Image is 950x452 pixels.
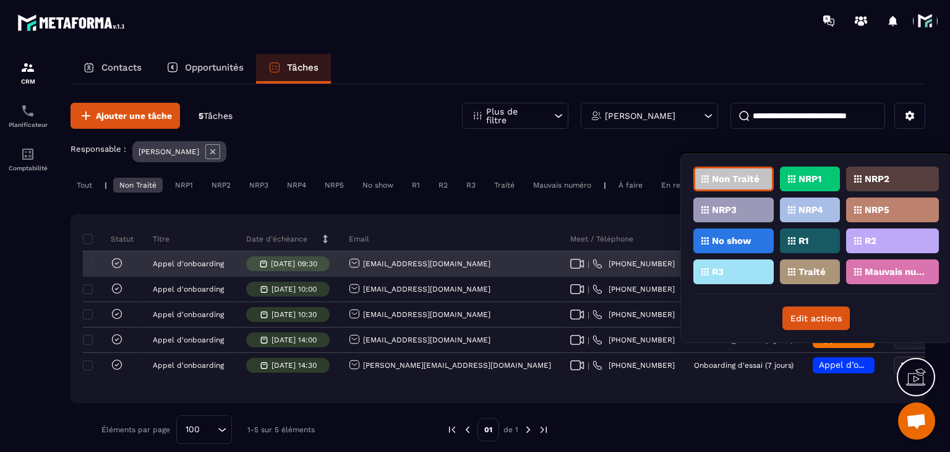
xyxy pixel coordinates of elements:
[20,147,35,162] img: accountant
[71,178,98,193] div: Tout
[169,178,199,193] div: NRP1
[3,137,53,181] a: accountantaccountantComptabilité
[712,206,737,214] p: NRP3
[488,178,521,193] div: Traité
[113,178,163,193] div: Non Traité
[185,62,244,73] p: Opportunités
[17,11,129,34] img: logo
[243,178,275,193] div: NRP3
[477,418,499,441] p: 01
[593,310,675,319] a: [PHONE_NUMBER]
[319,178,350,193] div: NRP5
[406,178,426,193] div: R1
[272,336,317,344] p: [DATE] 14:00
[203,111,233,121] span: Tâches
[20,103,35,118] img: scheduler
[588,259,589,269] span: |
[447,424,458,435] img: prev
[199,110,233,122] p: 5
[3,78,53,85] p: CRM
[593,284,675,294] a: [PHONE_NUMBER]
[101,425,170,434] p: Éléments par page
[503,425,518,435] p: de 1
[523,424,534,435] img: next
[593,360,675,370] a: [PHONE_NUMBER]
[460,178,482,193] div: R3
[782,306,850,330] button: Edit actions
[96,110,172,122] span: Ajouter une tâche
[865,267,925,276] p: Mauvais numéro
[865,175,889,183] p: NRP2
[153,310,224,319] p: Appel d'onboarding
[105,181,107,189] p: |
[865,206,889,214] p: NRP5
[712,175,760,183] p: Non Traité
[588,285,589,294] span: |
[246,234,307,244] p: Date d’échéance
[588,310,589,319] span: |
[153,361,224,370] p: Appel d'onboarding
[356,178,400,193] div: No show
[204,423,215,437] input: Search for option
[71,103,180,129] button: Ajouter une tâche
[205,178,237,193] div: NRP2
[798,175,821,183] p: NRP1
[3,94,53,137] a: schedulerschedulerPlanificateur
[86,234,134,244] p: Statut
[588,361,589,370] span: |
[272,310,317,319] p: [DATE] 10:30
[798,237,808,245] p: R1
[349,234,369,244] p: Email
[593,259,675,269] a: [PHONE_NUMBER]
[176,415,232,444] div: Search for option
[247,425,315,434] p: 1-5 sur 5 éléments
[71,144,126,154] p: Responsable :
[272,361,317,370] p: [DATE] 14:30
[865,237,876,245] p: R2
[798,267,826,276] p: Traité
[694,361,794,370] p: Onboarding d'essai (7 jours)
[154,54,256,84] a: Opportunités
[538,424,549,435] img: next
[570,234,633,244] p: Meet / Téléphone
[655,178,702,193] div: En retard
[281,178,312,193] div: NRP4
[153,259,224,268] p: Appel d'onboarding
[256,54,331,84] a: Tâches
[3,121,53,128] p: Planificateur
[612,178,649,193] div: À faire
[462,424,473,435] img: prev
[432,178,454,193] div: R2
[153,285,224,293] p: Appel d'onboarding
[712,237,751,245] p: No show
[798,206,823,214] p: NRP4
[819,360,936,370] span: Appel d’onboarding planifié
[605,111,675,120] p: [PERSON_NAME]
[486,107,541,124] p: Plus de filtre
[272,285,317,293] p: [DATE] 10:00
[898,402,935,440] div: Ouvrir le chat
[588,336,589,345] span: |
[604,181,606,189] p: |
[593,335,675,345] a: [PHONE_NUMBER]
[101,62,142,73] p: Contacts
[3,165,53,172] p: Comptabilité
[271,259,317,268] p: [DATE] 09:30
[20,60,35,75] img: formation
[287,62,319,73] p: Tâches
[71,54,154,84] a: Contacts
[153,336,224,344] p: Appel d'onboarding
[3,51,53,94] a: formationformationCRM
[181,423,204,437] span: 100
[712,267,724,276] p: R3
[527,178,597,193] div: Mauvais numéro
[153,234,169,244] p: Titre
[139,147,199,156] p: [PERSON_NAME]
